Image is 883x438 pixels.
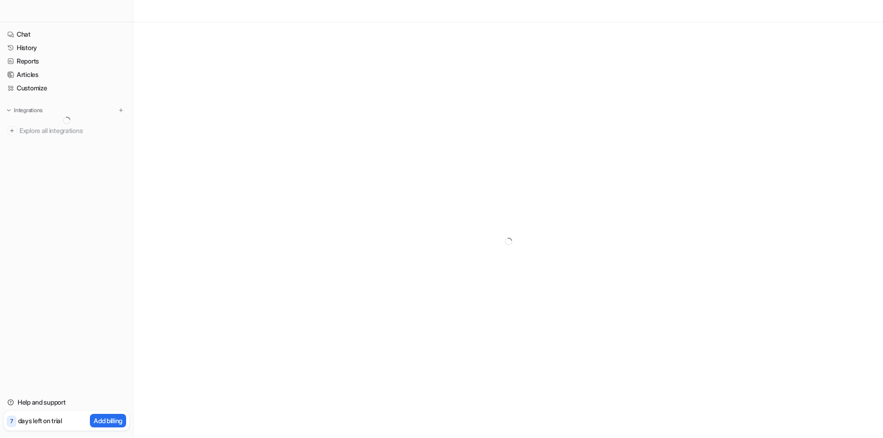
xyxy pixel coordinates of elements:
[4,124,129,137] a: Explore all integrations
[4,82,129,95] a: Customize
[18,416,62,425] p: days left on trial
[4,106,45,115] button: Integrations
[4,28,129,41] a: Chat
[6,107,12,114] img: expand menu
[4,55,129,68] a: Reports
[10,417,13,425] p: 7
[118,107,124,114] img: menu_add.svg
[4,68,129,81] a: Articles
[7,126,17,135] img: explore all integrations
[4,396,129,409] a: Help and support
[14,107,43,114] p: Integrations
[19,123,126,138] span: Explore all integrations
[4,41,129,54] a: History
[94,416,122,425] p: Add billing
[90,414,126,427] button: Add billing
